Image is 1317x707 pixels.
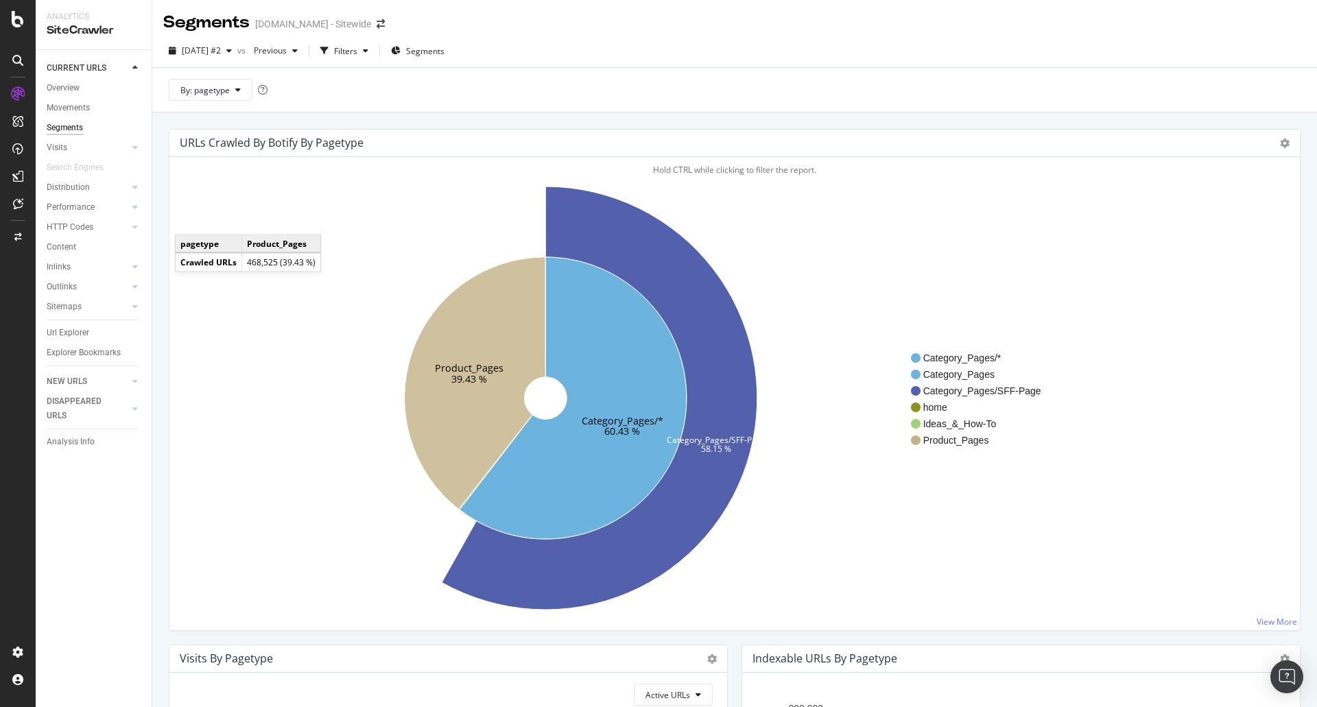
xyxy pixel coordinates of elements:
button: Filters [315,40,374,62]
div: arrow-right-arrow-left [377,19,385,29]
div: Filters [334,45,357,57]
text: Category_Pages/* [582,414,663,427]
text: Product_Pages [435,361,503,374]
span: home [923,400,1041,414]
a: Analysis Info [47,435,142,449]
a: Movements [47,101,142,115]
a: NEW URLS [47,374,128,389]
div: Overview [47,81,80,95]
h4: Visits by pagetype [180,649,273,668]
text: 58.15 % [701,443,731,455]
a: Url Explorer [47,326,142,340]
div: Movements [47,101,90,115]
div: Sitemaps [47,300,82,314]
div: Search Engines [47,160,104,175]
i: Options [1280,654,1290,664]
span: Category_Pages/* [923,351,1041,365]
td: pagetype [176,235,242,253]
h4: Indexable URLs by pagetype [752,649,897,668]
span: vs [237,45,248,56]
button: Segments [385,40,450,62]
a: Overview [47,81,142,95]
a: Performance [47,200,128,215]
a: View More [1257,616,1297,627]
span: 2025 Aug. 21st #2 [182,45,221,56]
span: By: pagetype [180,84,230,96]
span: Category_Pages/SFF-Page [923,384,1041,398]
td: 468,525 (39.43 %) [242,253,321,271]
div: [DOMAIN_NAME] - Sitewide [255,17,371,31]
span: Segments [406,45,444,57]
div: DISAPPEARED URLS [47,394,116,423]
a: DISAPPEARED URLS [47,394,128,423]
div: Segments [47,121,83,135]
a: Outlinks [47,280,128,294]
div: Open Intercom Messenger [1270,660,1303,693]
div: Inlinks [47,260,71,274]
div: Explorer Bookmarks [47,346,121,360]
text: 39.43 % [451,372,487,385]
span: Hold CTRL while clicking to filter the report. [653,164,816,176]
a: Content [47,240,142,254]
td: Product_Pages [242,235,321,253]
span: Category_Pages [923,368,1041,381]
span: Product_Pages [923,433,1041,447]
a: Segments [47,121,142,135]
button: Active URLs [634,684,713,706]
div: HTTP Codes [47,220,93,235]
button: [DATE] #2 [163,40,237,62]
text: 60.43 % [604,424,640,438]
div: CURRENT URLS [47,61,106,75]
span: Ideas_&_How-To [923,417,1041,431]
i: Options [1280,139,1290,148]
div: Outlinks [47,280,77,294]
div: Visits [47,141,67,155]
a: CURRENT URLS [47,61,128,75]
div: Segments [163,11,250,34]
div: Distribution [47,180,90,195]
span: Active URLs [645,689,690,701]
div: NEW URLS [47,374,87,389]
div: Analytics [47,11,141,23]
button: By: pagetype [169,79,252,101]
div: Performance [47,200,95,215]
text: Category_Pages/SFF-Page [667,433,766,445]
a: Sitemaps [47,300,128,314]
a: Distribution [47,180,128,195]
a: Explorer Bookmarks [47,346,142,360]
div: Analysis Info [47,435,95,449]
td: Crawled URLs [176,253,242,271]
button: Previous [248,40,303,62]
div: SiteCrawler [47,23,141,38]
h4: URLs Crawled By Botify By pagetype [180,134,364,152]
div: Url Explorer [47,326,89,340]
a: Inlinks [47,260,128,274]
a: Visits [47,141,128,155]
a: Search Engines [47,160,117,175]
i: Options [707,654,717,664]
span: Previous [248,45,287,56]
a: HTTP Codes [47,220,128,235]
div: Content [47,240,76,254]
